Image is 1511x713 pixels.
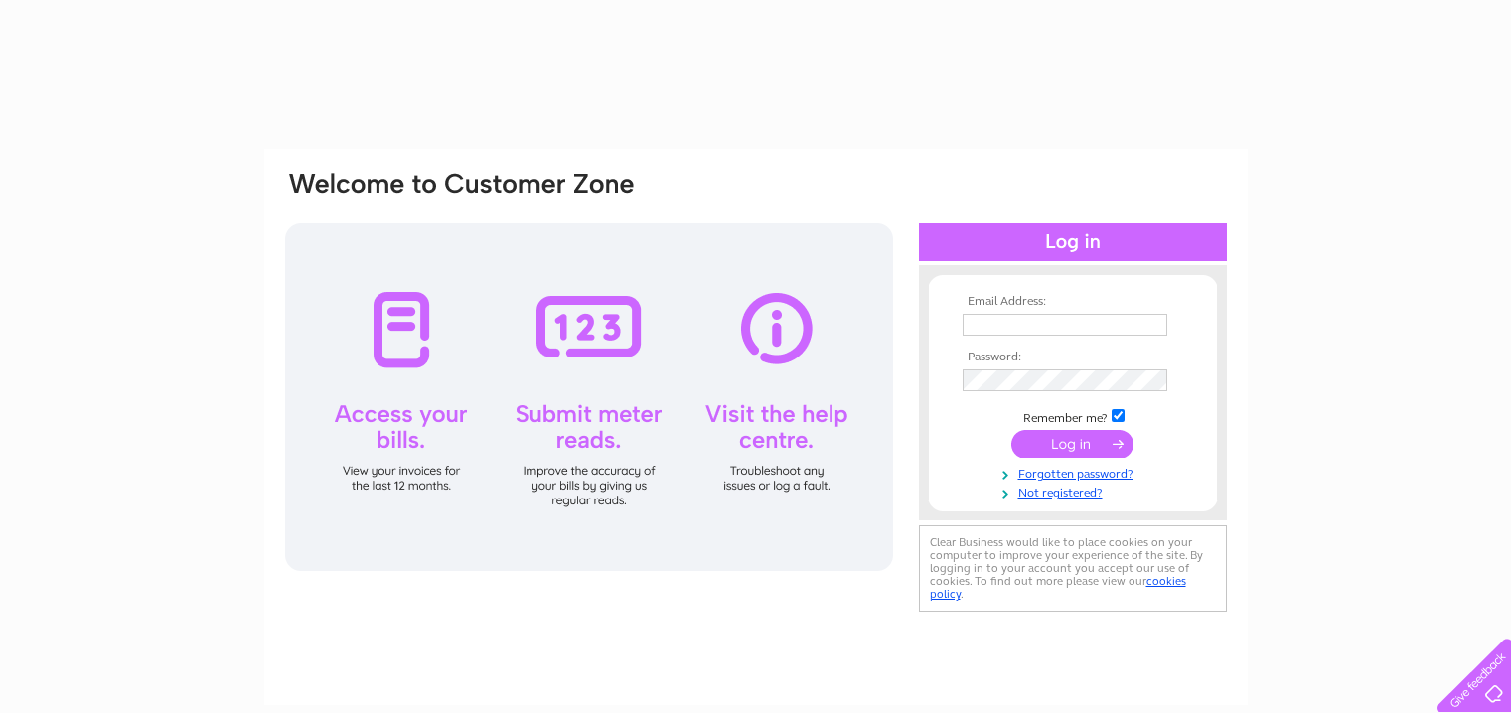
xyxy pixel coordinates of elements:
[963,482,1188,500] a: Not registered?
[930,574,1186,601] a: cookies policy
[963,463,1188,482] a: Forgotten password?
[1011,430,1133,458] input: Submit
[958,406,1188,426] td: Remember me?
[919,525,1227,612] div: Clear Business would like to place cookies on your computer to improve your experience of the sit...
[958,351,1188,364] th: Password:
[958,295,1188,309] th: Email Address:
